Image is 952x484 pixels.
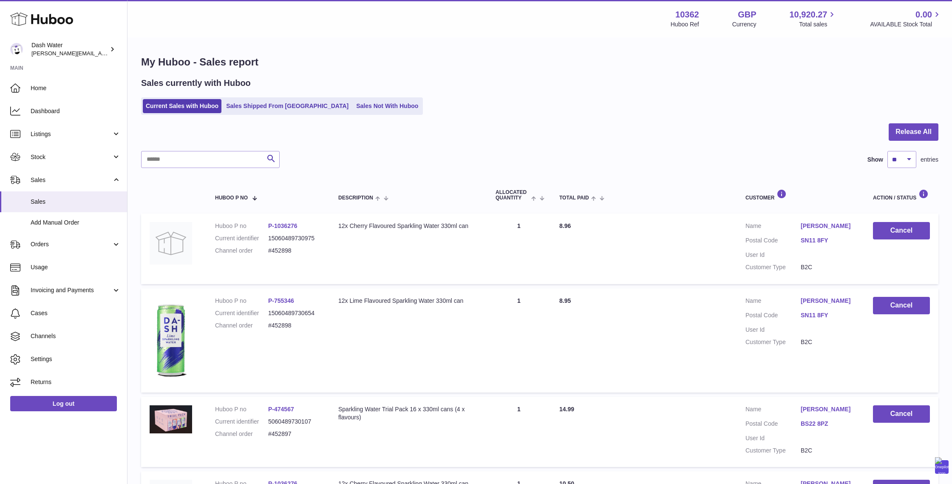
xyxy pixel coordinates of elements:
[31,84,121,92] span: Home
[732,20,756,28] div: Currency
[268,247,321,255] dd: #452898
[31,263,121,271] span: Usage
[801,405,856,413] a: [PERSON_NAME]
[745,420,801,430] dt: Postal Code
[745,222,801,232] dt: Name
[801,263,856,271] dd: B2C
[31,41,108,57] div: Dash Water
[745,297,801,307] dt: Name
[801,420,856,428] a: BS22 8PZ
[745,189,856,201] div: Customer
[745,447,801,455] dt: Customer Type
[31,107,121,115] span: Dashboard
[801,338,856,346] dd: B2C
[789,9,827,20] span: 10,920.27
[745,311,801,322] dt: Postal Code
[215,195,248,201] span: Huboo P no
[870,20,942,28] span: AVAILABLE Stock Total
[31,130,112,138] span: Listings
[745,338,801,346] dt: Customer Type
[10,43,23,56] img: james@dash-water.com
[873,405,930,423] button: Cancel
[915,9,932,20] span: 0.00
[675,9,699,20] strong: 10362
[215,297,268,305] dt: Huboo P no
[921,156,938,164] span: entries
[150,405,192,433] img: 103621728051306.png
[215,405,268,413] dt: Huboo P no
[268,430,321,438] dd: #452897
[801,222,856,230] a: [PERSON_NAME]
[873,189,930,201] div: Action / Status
[268,309,321,317] dd: 15060489730654
[268,234,321,242] dd: 15060489730975
[31,332,121,340] span: Channels
[31,50,170,57] span: [PERSON_NAME][EMAIL_ADDRESS][DOMAIN_NAME]
[338,195,373,201] span: Description
[10,396,117,411] a: Log out
[487,214,551,284] td: 1
[559,406,574,413] span: 14.99
[223,99,351,113] a: Sales Shipped From [GEOGRAPHIC_DATA]
[745,251,801,259] dt: User Id
[487,288,551,393] td: 1
[353,99,421,113] a: Sales Not With Huboo
[338,297,479,305] div: 12x Lime Flavoured Sparkling Water 330ml can
[268,322,321,330] dd: #452898
[141,77,251,89] h2: Sales currently with Huboo
[215,322,268,330] dt: Channel order
[559,297,571,304] span: 8.95
[487,397,551,467] td: 1
[496,190,529,201] span: ALLOCATED Quantity
[559,222,571,229] span: 8.96
[799,20,837,28] span: Total sales
[745,236,801,247] dt: Postal Code
[215,234,268,242] dt: Current identifier
[801,311,856,319] a: SN11 8FY
[745,326,801,334] dt: User Id
[789,9,837,28] a: 10,920.27 Total sales
[268,406,294,413] a: P-474567
[31,153,112,161] span: Stock
[671,20,699,28] div: Huboo Ref
[889,123,938,141] button: Release All
[338,222,479,230] div: 12x Cherry Flavoured Sparkling Water 330ml can
[268,297,294,304] a: P-755346
[31,355,121,363] span: Settings
[801,447,856,455] dd: B2C
[745,405,801,416] dt: Name
[738,9,756,20] strong: GBP
[31,240,112,248] span: Orders
[268,222,297,229] a: P-1036276
[31,309,121,317] span: Cases
[31,286,112,294] span: Invoicing and Payments
[215,222,268,230] dt: Huboo P no
[559,195,589,201] span: Total paid
[31,176,112,184] span: Sales
[215,430,268,438] dt: Channel order
[215,309,268,317] dt: Current identifier
[268,418,321,426] dd: 5060489730107
[31,378,121,386] span: Returns
[870,9,942,28] a: 0.00 AVAILABLE Stock Total
[150,297,192,382] img: 103621706197473.png
[867,156,883,164] label: Show
[215,247,268,255] dt: Channel order
[873,222,930,239] button: Cancel
[801,297,856,305] a: [PERSON_NAME]
[873,297,930,314] button: Cancel
[31,198,121,206] span: Sales
[143,99,221,113] a: Current Sales with Huboo
[338,405,479,421] div: Sparkling Water Trial Pack 16 x 330ml cans (4 x flavours)
[31,219,121,227] span: Add Manual Order
[150,222,192,265] img: no-photo.jpg
[215,418,268,426] dt: Current identifier
[801,236,856,245] a: SN11 8FY
[141,55,938,69] h1: My Huboo - Sales report
[745,263,801,271] dt: Customer Type
[745,434,801,442] dt: User Id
